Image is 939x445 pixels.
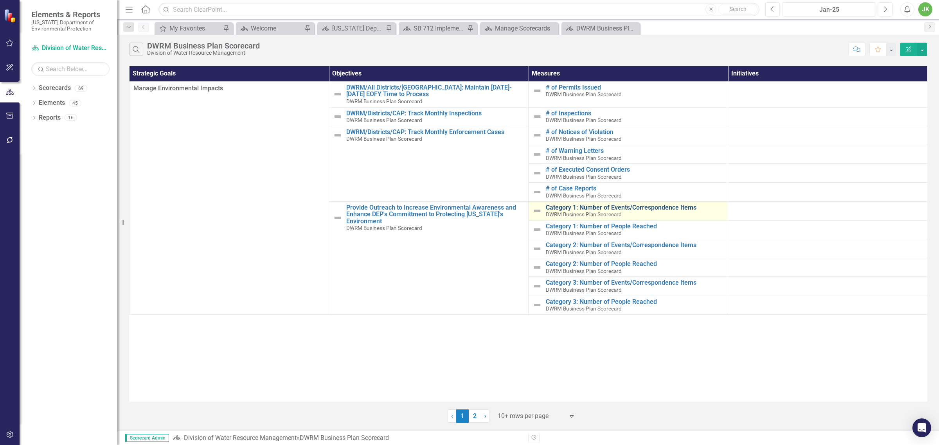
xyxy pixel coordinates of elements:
[156,23,221,33] a: My Favorites
[346,110,524,117] a: DWRM/Districts/CAP: Track Monthly Inspections
[546,305,622,312] span: DWRM Business Plan Scorecard
[346,117,422,123] span: DWRM Business Plan Scorecard
[133,84,325,93] span: Manage Environmental Impacts
[785,5,873,14] div: Jan-25
[469,409,481,423] a: 2
[546,110,724,117] a: # of Inspections
[529,81,728,107] td: Double-Click to Edit Right Click for Context Menu
[300,434,389,441] div: DWRM Business Plan Scorecard
[495,23,556,33] div: Manage Scorecards
[329,81,529,107] td: Double-Click to Edit Right Click for Context Menu
[329,201,529,314] td: Double-Click to Edit Right Click for Context Menu
[75,85,87,92] div: 69
[333,112,342,121] img: Not Defined
[529,296,728,314] td: Double-Click to Edit Right Click for Context Menu
[125,434,169,442] span: Scorecard Admin
[546,287,622,293] span: DWRM Business Plan Scorecard
[546,204,724,211] a: Category 1: Number of Events/Correspondence Items
[31,19,110,32] small: [US_STATE] Department of Environmental Protection
[546,211,622,217] span: DWRM Business Plan Scorecard
[532,86,542,95] img: Not Defined
[130,81,329,314] td: Double-Click to Edit
[546,147,724,154] a: # of Warning Letters
[546,185,724,192] a: # of Case Reports
[529,277,728,296] td: Double-Click to Edit Right Click for Context Menu
[546,279,724,286] a: Category 3: Number of Events/Correspondence Items
[529,107,728,126] td: Double-Click to Edit Right Click for Context Menu
[329,126,529,201] td: Double-Click to Edit Right Click for Context Menu
[546,129,724,136] a: # of Notices of Violation
[532,244,542,253] img: Not Defined
[169,23,221,33] div: My Favorites
[532,206,542,215] img: Not Defined
[529,220,728,239] td: Double-Click to Edit Right Click for Context Menu
[918,2,932,16] div: JK
[346,98,422,104] span: DWRM Business Plan Scorecard
[529,126,728,145] td: Double-Click to Edit Right Click for Context Menu
[532,131,542,140] img: Not Defined
[333,131,342,140] img: Not Defined
[532,187,542,197] img: Not Defined
[251,23,302,33] div: Welcome
[346,204,524,225] a: Provide Outreach to Increase Environmental Awareness and Enhance DEP's Committment to Protecting ...
[184,434,297,441] a: Division of Water Resource Management
[39,99,65,108] a: Elements
[401,23,465,33] a: SB 712 Implementation
[546,298,724,305] a: Category 3: Number of People Reached
[333,213,342,222] img: Not Defined
[532,282,542,291] img: Not Defined
[332,23,384,33] div: [US_STATE] Department of Environmental Protection
[532,300,542,310] img: Not Defined
[546,84,724,91] a: # of Permits Issued
[482,23,556,33] a: Manage Scorecards
[546,117,622,123] span: DWRM Business Plan Scorecard
[39,113,61,122] a: Reports
[529,145,728,164] td: Double-Click to Edit Right Click for Context Menu
[529,201,728,220] td: Double-Click to Edit Right Click for Context Menu
[546,91,622,97] span: DWRM Business Plan Scorecard
[546,192,622,199] span: DWRM Business Plan Scorecard
[576,23,638,33] div: DWRM Business Plan Scorecard
[173,434,522,443] div: »
[238,23,302,33] a: Welcome
[546,249,622,255] span: DWRM Business Plan Scorecard
[532,112,542,121] img: Not Defined
[147,41,260,50] div: DWRM Business Plan Scorecard
[730,6,747,12] span: Search
[718,4,757,15] button: Search
[529,239,728,258] td: Double-Click to Edit Right Click for Context Menu
[546,268,622,274] span: DWRM Business Plan Scorecard
[414,23,465,33] div: SB 712 Implementation
[4,8,18,23] img: ClearPoint Strategy
[31,44,110,53] a: Division of Water Resource Management
[546,223,724,230] a: Category 1: Number of People Reached
[532,225,542,234] img: Not Defined
[346,136,422,142] span: DWRM Business Plan Scorecard
[69,100,81,106] div: 45
[546,166,724,173] a: # of Executed Consent Orders
[333,90,342,99] img: Not Defined
[532,150,542,159] img: Not Defined
[532,263,542,272] img: Not Defined
[546,242,724,249] a: Category 2: Number of Events/Correspondence Items
[546,174,622,180] span: DWRM Business Plan Scorecard
[329,107,529,126] td: Double-Click to Edit Right Click for Context Menu
[158,3,759,16] input: Search ClearPoint...
[529,164,728,183] td: Double-Click to Edit Right Click for Context Menu
[31,10,110,19] span: Elements & Reports
[546,155,622,161] span: DWRM Business Plan Scorecard
[484,412,486,420] span: ›
[346,129,524,136] a: DWRM/Districts/CAP: Track Monthly Enforcement Cases
[532,169,542,178] img: Not Defined
[529,183,728,201] td: Double-Click to Edit Right Click for Context Menu
[563,23,638,33] a: DWRM Business Plan Scorecard
[346,225,422,231] span: DWRM Business Plan Scorecard
[546,260,724,267] a: Category 2: Number of People Reached
[39,84,71,93] a: Scorecards
[529,258,728,277] td: Double-Click to Edit Right Click for Context Menu
[31,62,110,76] input: Search Below...
[912,418,931,437] div: Open Intercom Messenger
[65,115,77,121] div: 16
[546,230,622,236] span: DWRM Business Plan Scorecard
[782,2,876,16] button: Jan-25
